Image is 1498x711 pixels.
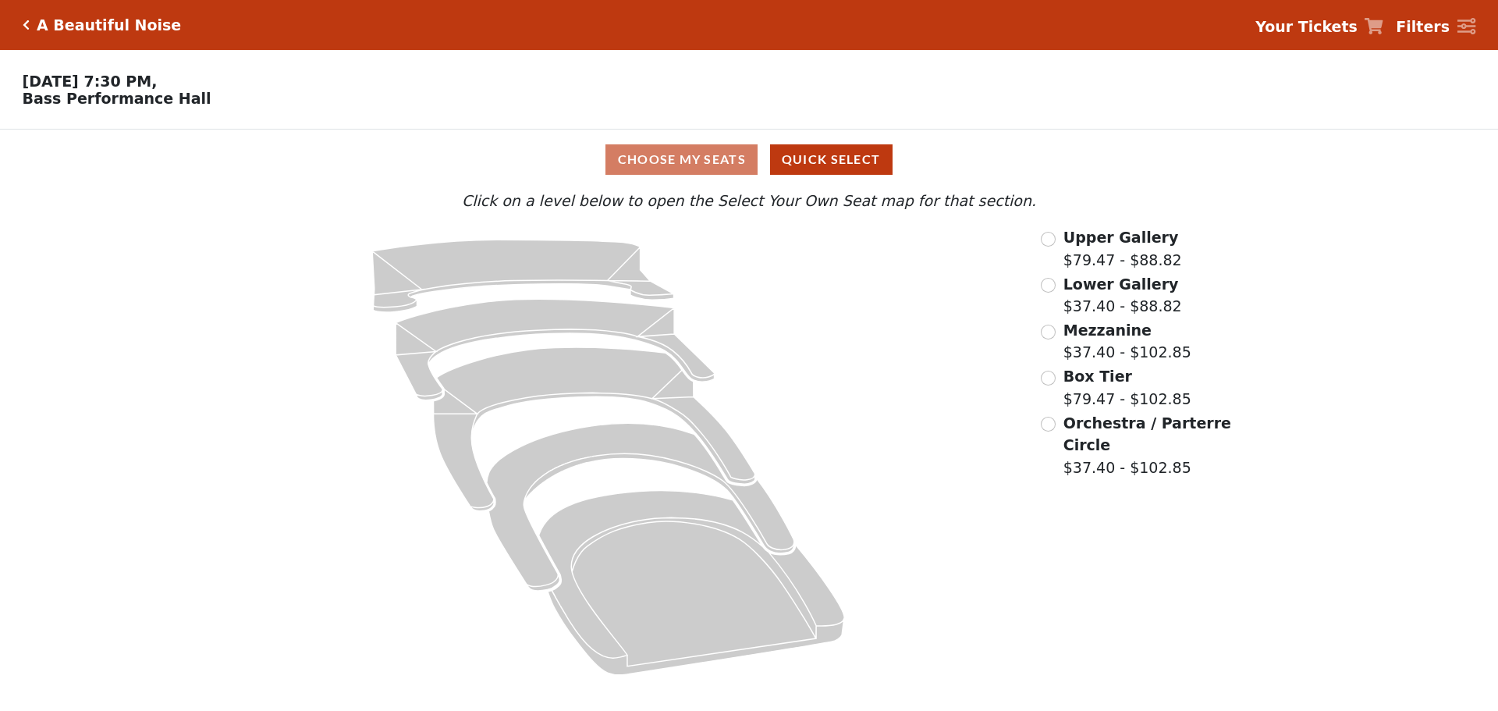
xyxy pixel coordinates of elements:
[1255,18,1358,35] strong: Your Tickets
[23,20,30,30] a: Click here to go back to filters
[1063,276,1179,293] span: Lower Gallery
[1063,365,1191,410] label: $79.47 - $102.85
[1255,16,1383,38] a: Your Tickets
[1063,412,1234,479] label: $37.40 - $102.85
[1063,322,1152,339] span: Mezzanine
[396,299,715,400] path: Lower Gallery - Seats Available: 35
[1063,414,1231,454] span: Orchestra / Parterre Circle
[1063,226,1182,271] label: $79.47 - $88.82
[372,240,674,312] path: Upper Gallery - Seats Available: 259
[1063,368,1132,385] span: Box Tier
[1396,18,1450,35] strong: Filters
[1063,273,1182,318] label: $37.40 - $88.82
[1063,229,1179,246] span: Upper Gallery
[1063,319,1191,364] label: $37.40 - $102.85
[198,190,1300,212] p: Click on a level below to open the Select Your Own Seat map for that section.
[37,16,181,34] h5: A Beautiful Noise
[1396,16,1475,38] a: Filters
[539,491,845,675] path: Orchestra / Parterre Circle - Seats Available: 10
[770,144,893,175] button: Quick Select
